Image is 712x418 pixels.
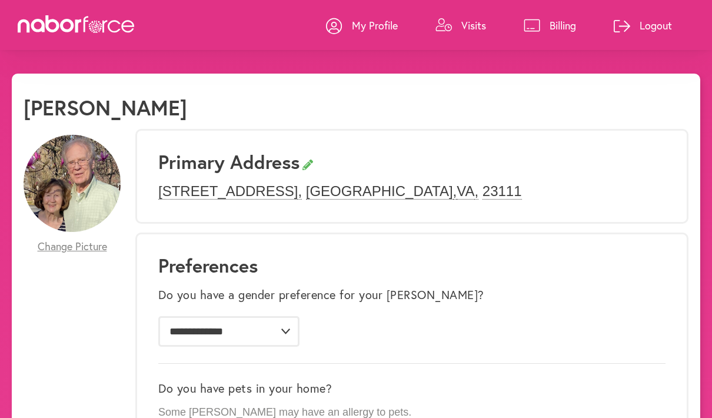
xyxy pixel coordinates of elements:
h3: Primary Address [158,151,666,173]
h1: Preferences [158,254,666,277]
a: Billing [524,8,576,43]
p: My Profile [352,18,398,32]
p: Visits [461,18,486,32]
h1: [PERSON_NAME] [24,95,187,120]
label: Do you have a gender preference for your [PERSON_NAME]? [158,288,484,302]
span: Change Picture [38,240,107,253]
a: Logout [614,8,672,43]
a: My Profile [326,8,398,43]
p: Billing [550,18,576,32]
p: Logout [640,18,672,32]
a: Visits [435,8,486,43]
label: Do you have pets in your home? [158,381,332,396]
img: HAWyRYXkRBaoVdvrBgKa [24,135,121,232]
